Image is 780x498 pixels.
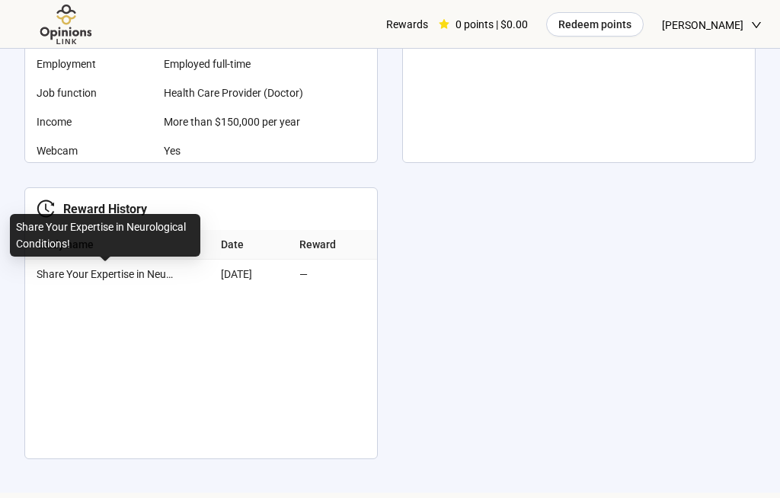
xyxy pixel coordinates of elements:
span: Employed full-time [164,56,316,72]
span: Redeem points [558,16,631,33]
span: Income [37,113,152,130]
span: Employment [37,56,152,72]
span: history [37,200,55,218]
span: Share Your Expertise in Neurological Conditions! [37,266,174,283]
span: Yes [164,142,316,159]
div: Share Your Expertise in Neurological Conditions! [10,214,200,257]
button: Redeem points [546,12,644,37]
span: down [751,20,762,30]
span: More than $150,000 per year [164,113,316,130]
span: Webcam [37,142,152,159]
div: — [299,266,371,283]
th: Date [215,230,293,260]
span: Job function [37,85,152,101]
span: [PERSON_NAME] [662,1,743,49]
div: [DATE] [221,266,287,283]
th: Reward [293,230,377,260]
span: Health Care Provider (Doctor) [164,85,316,101]
span: star [439,19,449,30]
div: Reward History [55,200,147,219]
